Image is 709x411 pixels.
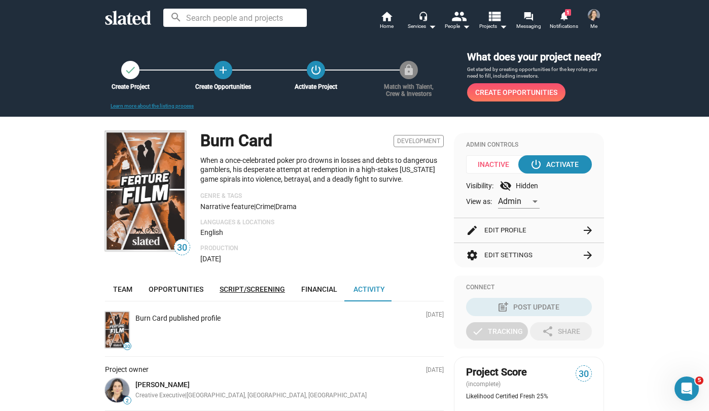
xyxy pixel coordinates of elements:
span: Script/Screening [220,285,285,293]
button: Services [404,10,440,32]
mat-icon: forum [523,11,533,21]
a: Home [369,10,404,32]
a: 1Notifications [546,10,582,32]
span: 30 [174,241,190,255]
a: Alexandra Carbone [103,376,131,404]
mat-icon: arrow_drop_down [497,20,509,32]
span: Project Score [466,365,527,379]
span: | [254,202,256,211]
span: Admin [498,196,521,206]
p: [DATE] [426,311,444,319]
span: Opportunities [149,285,203,293]
mat-icon: arrow_forward [582,249,594,261]
button: Edit Profile [466,218,592,243]
mat-icon: people [451,9,466,23]
button: Share [530,322,592,340]
p: Get started by creating opportunities for the key roles you need to fill, including investors. [467,66,604,80]
div: Tracking [472,322,523,340]
div: Admin Controls [466,141,592,149]
a: Script/Screening [211,277,293,301]
span: Inactive [466,155,527,174]
mat-icon: power_settings_new [310,64,322,76]
span: Financial [301,285,337,293]
div: Burn Card published profile [135,314,221,323]
mat-icon: view_list [487,9,502,23]
p: Production [200,245,444,253]
button: People [440,10,475,32]
mat-icon: headset_mic [418,11,428,20]
button: Alexandra CarboneMe [582,7,606,33]
span: 30 [576,367,591,381]
p: Languages & Locations [200,219,444,227]
button: Activate Project [307,61,325,79]
span: 5 [695,376,703,385]
h3: What does your project need? [467,50,604,64]
span: Projects [479,20,507,32]
p: Genre & Tags [200,192,444,200]
h1: Burn Card [200,130,272,152]
mat-icon: arrow_drop_down [460,20,472,32]
span: (incomplete) [466,381,503,388]
mat-icon: add [217,64,229,76]
mat-icon: check [124,64,136,76]
div: Post Update [499,298,559,316]
img: Alexandra Carbone [105,378,129,402]
div: Connect [466,284,592,292]
img: Burn Card [105,131,186,251]
span: Narrative feature [200,202,254,211]
span: View as: [466,197,492,207]
p: When a once-celebrated poker pro drowns in losses and debts to dangerous gamblers, his desperate ... [200,156,444,184]
button: Projects [475,10,511,32]
div: Likelihood Certified Fresh 25% [466,393,592,401]
span: Team [113,285,132,293]
button: Edit Settings [466,243,592,267]
div: Create Project [97,83,164,90]
p: [DATE] [426,366,444,374]
mat-icon: share [542,325,554,337]
a: Create Opportunities [214,61,232,79]
span: Me [590,20,597,32]
span: [DATE] [200,255,221,263]
img: Alexandra Carbone [588,9,600,21]
a: Team [105,277,140,301]
div: Share [542,322,580,340]
div: People [445,20,470,32]
div: Services [408,20,436,32]
span: 1 [565,9,571,16]
mat-icon: edit [466,224,478,236]
mat-icon: home [380,10,393,22]
mat-icon: check [472,325,484,337]
mat-icon: settings [466,249,478,261]
div: Activate [532,155,579,174]
a: Opportunities [140,277,211,301]
span: Home [380,20,394,32]
span: Drama [275,202,297,211]
mat-icon: arrow_drop_down [426,20,438,32]
a: Financial [293,277,345,301]
iframe: Intercom live chat [675,376,699,401]
span: Crime [256,202,274,211]
mat-icon: notifications [559,11,569,20]
a: [PERSON_NAME] [135,381,190,389]
a: Create Opportunities [467,83,565,101]
span: 30 [124,344,131,350]
img: Burn Card [105,312,129,348]
button: Post Update [466,298,592,316]
a: Activity [345,277,393,301]
mat-icon: power_settings_new [530,158,542,170]
div: Activate Project [282,83,349,90]
span: English [200,228,223,236]
a: Learn more about the listing process [111,103,194,109]
span: Notifications [550,20,578,32]
div: Project owner [105,365,401,374]
mat-icon: visibility_off [500,180,512,192]
div: Visibility: Hidden [466,180,592,192]
div: Creative Executive | [GEOGRAPHIC_DATA], [GEOGRAPHIC_DATA], [GEOGRAPHIC_DATA] [135,392,401,400]
mat-icon: post_add [497,301,509,313]
button: Tracking [466,322,528,340]
span: | [274,202,275,211]
input: Search people and projects [163,9,307,27]
button: Activate [518,155,592,174]
span: Activity [353,285,385,293]
a: Messaging [511,10,546,32]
